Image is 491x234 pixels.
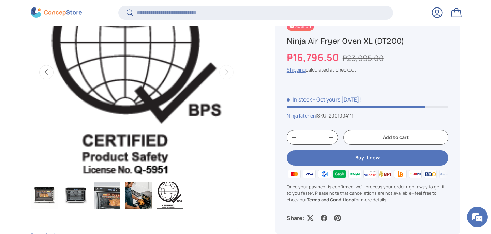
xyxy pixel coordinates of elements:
[317,113,328,119] span: SKU:
[317,169,332,180] img: gcash
[438,169,453,180] img: metrobank
[287,151,448,166] button: Buy it now
[287,67,306,73] a: Shipping
[287,184,448,203] p: Once your payment is confirmed, we'll process your order right away to get it to you faster. Plea...
[423,169,438,180] img: bdo
[287,36,448,46] h1: Ninja Air Fryer Oven XL (DT200)
[329,113,353,119] span: 2001004111
[3,159,130,183] textarea: Type your message and hit 'Enter'
[287,214,304,222] p: Share:
[307,197,354,203] a: Terms and Conditions
[62,182,89,209] img: Ninja Air Fryer Oven XL (DT200)
[287,113,316,119] a: Ninja Kitchen
[362,169,377,180] img: billease
[313,96,361,104] p: - Get yours [DATE]!
[287,51,341,64] strong: ₱16,796.50
[35,38,115,47] div: Chat with us now
[343,53,384,63] s: ₱23,995.00
[287,22,314,31] span: 30% off
[302,169,317,180] img: visa
[40,72,94,141] span: We're online!
[94,182,120,209] img: Ninja Air Fryer Oven XL (DT200)
[332,169,347,180] img: grabpay
[343,130,448,145] button: Add to cart
[347,169,362,180] img: maya
[287,66,448,74] div: calculated at checkout.
[408,169,423,180] img: qrph
[287,96,312,104] span: In stock
[392,169,407,180] img: ubp
[125,182,152,209] img: Ninja Air Fryer Oven XL (DT200)
[31,182,58,209] img: Ninja Air Fryer Oven XL (DT200)
[377,169,392,180] img: bpi
[157,182,183,209] img: Ninja Air Fryer Oven XL (DT200)
[112,3,128,20] div: Minimize live chat window
[316,113,353,119] span: |
[31,7,82,18] img: ConcepStore
[287,169,302,180] img: master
